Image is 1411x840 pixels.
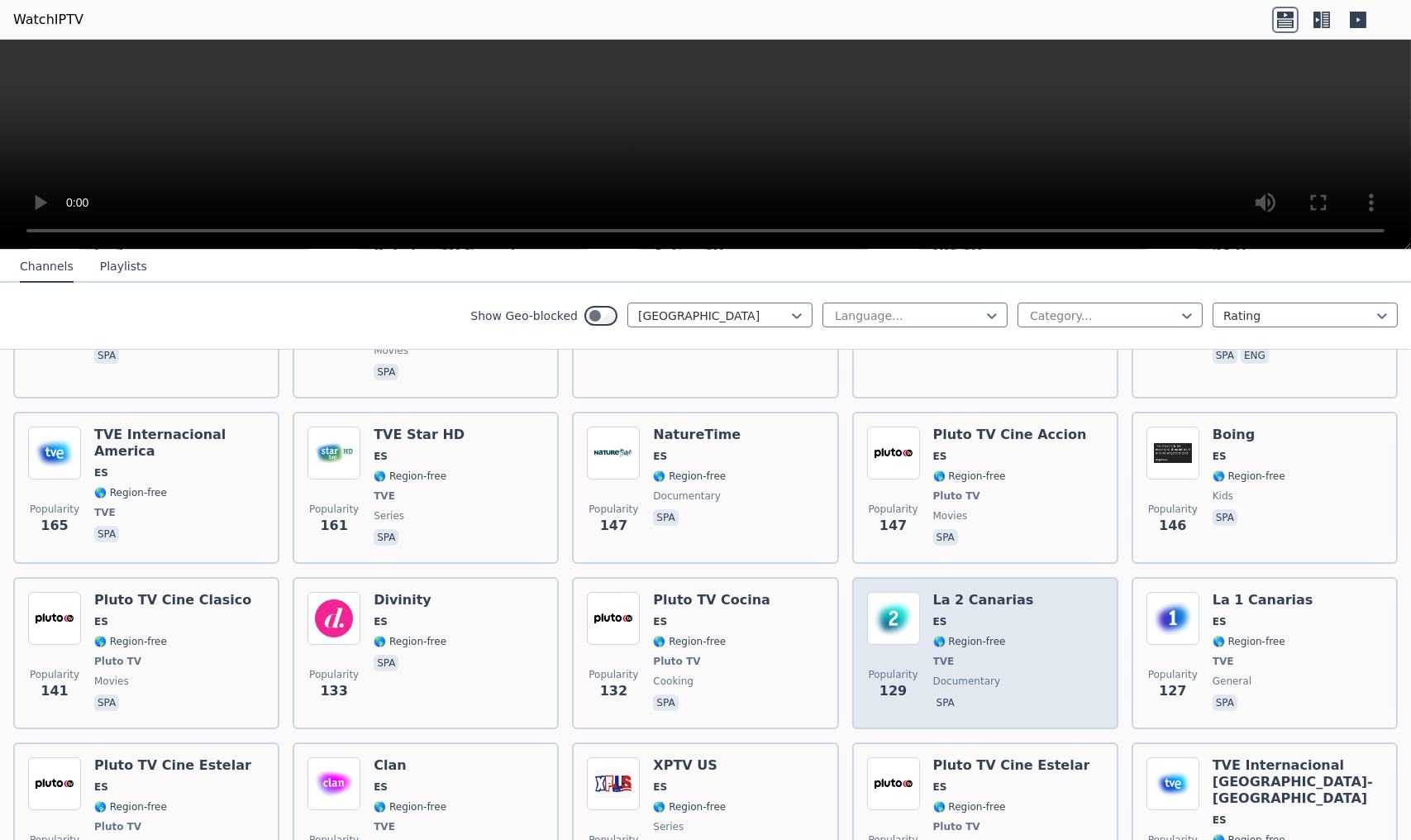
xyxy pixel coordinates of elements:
[94,486,167,499] span: 🌎 Region-free
[1159,681,1186,701] span: 127
[933,780,947,794] span: ES
[933,592,1034,609] h6: La 2 Canarias
[587,757,640,810] img: XPTV US
[653,427,741,443] h6: NatureTime
[869,668,918,681] span: Popularity
[933,675,1001,688] span: documentary
[94,347,119,364] p: spa
[1146,592,1199,645] img: La 1 Canarias
[374,344,408,357] span: movies
[374,615,388,628] span: ES
[1213,427,1285,443] h6: Boing
[94,427,265,460] h6: TVE Internacional America
[653,509,678,526] p: spa
[94,506,116,519] span: TVE
[374,820,395,833] span: TVE
[653,489,721,503] span: documentary
[1213,615,1227,628] span: ES
[374,655,398,671] p: spa
[374,427,465,443] h6: TVE Star HD
[94,800,167,814] span: 🌎 Region-free
[94,592,251,609] h6: Pluto TV Cine Clasico
[867,592,920,645] img: La 2 Canarias
[933,529,958,546] p: spa
[933,450,947,463] span: ES
[653,757,726,774] h6: XPTV US
[307,427,360,480] img: TVE Star HD
[1146,757,1199,810] img: TVE Internacional Europe-Asia
[307,592,360,645] img: Divinity
[41,681,68,701] span: 141
[1213,489,1233,503] span: kids
[1213,757,1383,807] h6: TVE Internacional [GEOGRAPHIC_DATA]-[GEOGRAPHIC_DATA]
[653,655,700,668] span: Pluto TV
[30,503,79,516] span: Popularity
[94,635,167,648] span: 🌎 Region-free
[653,694,678,711] p: spa
[653,450,667,463] span: ES
[1148,668,1198,681] span: Popularity
[374,529,398,546] p: spa
[374,592,446,609] h6: Divinity
[653,675,694,688] span: cooking
[933,615,947,628] span: ES
[933,427,1087,443] h6: Pluto TV Cine Accion
[867,427,920,480] img: Pluto TV Cine Accion
[600,516,627,536] span: 147
[933,489,980,503] span: Pluto TV
[94,466,108,480] span: ES
[653,780,667,794] span: ES
[94,526,119,542] p: spa
[1241,347,1269,364] p: eng
[1213,470,1285,483] span: 🌎 Region-free
[1213,592,1313,609] h6: La 1 Canarias
[1213,347,1237,364] p: spa
[653,800,726,814] span: 🌎 Region-free
[589,668,638,681] span: Popularity
[653,615,667,628] span: ES
[374,450,388,463] span: ES
[307,757,360,810] img: Clan
[587,427,640,480] img: NatureTime
[879,681,907,701] span: 129
[470,308,578,324] label: Show Geo-blocked
[374,364,398,380] p: spa
[1213,814,1227,827] span: ES
[94,780,108,794] span: ES
[587,592,640,645] img: Pluto TV Cocina
[933,509,968,523] span: movies
[94,757,251,774] h6: Pluto TV Cine Estelar
[94,655,141,668] span: Pluto TV
[653,635,726,648] span: 🌎 Region-free
[933,655,955,668] span: TVE
[933,635,1006,648] span: 🌎 Region-free
[1213,675,1251,688] span: general
[30,668,79,681] span: Popularity
[28,427,81,480] img: TVE Internacional America
[1148,503,1198,516] span: Popularity
[13,10,83,30] a: WatchIPTV
[1146,427,1199,480] img: Boing
[320,516,347,536] span: 161
[28,757,81,810] img: Pluto TV Cine Estelar
[653,592,770,609] h6: Pluto TV Cocina
[309,503,359,516] span: Popularity
[1213,509,1237,526] p: spa
[869,503,918,516] span: Popularity
[933,800,1006,814] span: 🌎 Region-free
[1159,516,1186,536] span: 146
[374,780,388,794] span: ES
[94,694,119,711] p: spa
[374,470,446,483] span: 🌎 Region-free
[309,668,359,681] span: Popularity
[933,470,1006,483] span: 🌎 Region-free
[589,503,638,516] span: Popularity
[867,757,920,810] img: Pluto TV Cine Estelar
[94,675,129,688] span: movies
[1213,635,1285,648] span: 🌎 Region-free
[374,489,395,503] span: TVE
[94,820,141,833] span: Pluto TV
[28,592,81,645] img: Pluto TV Cine Clasico
[653,820,684,833] span: series
[320,681,347,701] span: 133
